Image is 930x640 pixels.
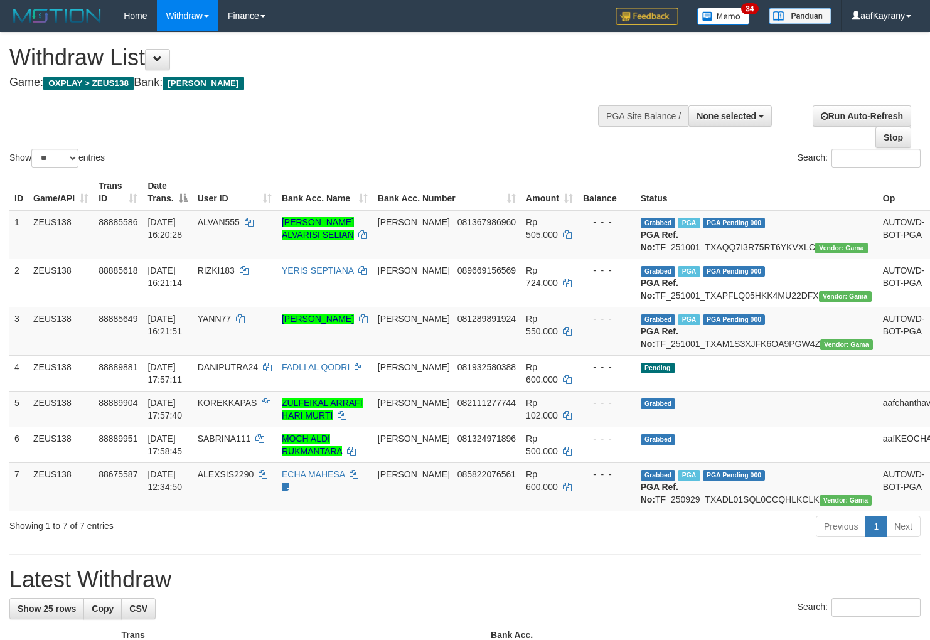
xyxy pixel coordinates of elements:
td: 7 [9,462,28,511]
div: - - - [583,468,631,481]
button: None selected [688,105,772,127]
td: TF_251001_TXAQQ7I3R75RT6YKVXLC [636,210,878,259]
span: [PERSON_NAME] [163,77,243,90]
span: PGA Pending [703,266,766,277]
input: Search: [831,598,921,617]
span: Copy 089669156569 to clipboard [457,265,516,275]
a: 1 [865,516,887,537]
th: User ID: activate to sort column ascending [193,174,277,210]
h1: Latest Withdraw [9,567,921,592]
td: 4 [9,355,28,391]
th: Balance [578,174,636,210]
span: Show 25 rows [18,604,76,614]
th: Bank Acc. Number: activate to sort column ascending [373,174,521,210]
span: [DATE] 17:57:40 [147,398,182,420]
span: PGA Pending [703,314,766,325]
span: ALEXSIS2290 [198,469,254,479]
span: [DATE] 17:58:45 [147,434,182,456]
td: ZEUS138 [28,391,94,427]
td: ZEUS138 [28,462,94,511]
span: Vendor URL: https://trx31.1velocity.biz [820,339,873,350]
span: Rp 600.000 [526,362,558,385]
span: 88885586 [99,217,137,227]
a: FADLI AL QODRI [282,362,350,372]
td: ZEUS138 [28,307,94,355]
span: Rp 550.000 [526,314,558,336]
span: Marked by aafanarl [678,218,700,228]
label: Search: [798,598,921,617]
span: DANIPUTRA24 [198,362,258,372]
b: PGA Ref. No: [641,482,678,504]
span: 88889904 [99,398,137,408]
h4: Game: Bank: [9,77,607,89]
th: ID [9,174,28,210]
a: Show 25 rows [9,598,84,619]
span: Marked by aafanarl [678,314,700,325]
span: Copy [92,604,114,614]
a: Next [886,516,921,537]
span: [PERSON_NAME] [378,434,450,444]
span: Vendor URL: https://trx31.1velocity.biz [820,495,872,506]
td: ZEUS138 [28,259,94,307]
span: [PERSON_NAME] [378,398,450,408]
a: Run Auto-Refresh [813,105,911,127]
span: Grabbed [641,398,676,409]
td: 6 [9,427,28,462]
span: SABRINA111 [198,434,251,444]
td: TF_251001_TXAM1S3XJFK6OA9PGW4Z [636,307,878,355]
img: MOTION_logo.png [9,6,105,25]
span: 88885618 [99,265,137,275]
span: Rp 505.000 [526,217,558,240]
a: ECHA MAHESA [282,469,345,479]
input: Search: [831,149,921,168]
div: - - - [583,312,631,325]
h1: Withdraw List [9,45,607,70]
th: Trans ID: activate to sort column ascending [94,174,142,210]
a: CSV [121,598,156,619]
span: 34 [741,3,758,14]
label: Show entries [9,149,105,168]
span: Copy 082111277744 to clipboard [457,398,516,408]
div: - - - [583,361,631,373]
img: panduan.png [769,8,831,24]
span: Rp 724.000 [526,265,558,288]
td: TF_250929_TXADL01SQL0CCQHLKCLK [636,462,878,511]
td: ZEUS138 [28,355,94,391]
a: Previous [816,516,866,537]
span: Grabbed [641,470,676,481]
span: RIZKI183 [198,265,235,275]
a: [PERSON_NAME] [282,314,354,324]
td: 2 [9,259,28,307]
div: - - - [583,216,631,228]
span: PGA Pending [703,218,766,228]
span: Copy 081289891924 to clipboard [457,314,516,324]
span: KOREKKAPAS [198,398,257,408]
td: 5 [9,391,28,427]
b: PGA Ref. No: [641,326,678,349]
span: Rp 102.000 [526,398,558,420]
span: ALVAN555 [198,217,240,227]
span: [PERSON_NAME] [378,362,450,372]
span: Grabbed [641,314,676,325]
td: TF_251001_TXAPFLQ05HKK4MU22DFX [636,259,878,307]
div: - - - [583,432,631,445]
span: [DATE] 12:34:50 [147,469,182,492]
select: Showentries [31,149,78,168]
span: [DATE] 16:21:51 [147,314,182,336]
span: Copy 081324971896 to clipboard [457,434,516,444]
span: Rp 600.000 [526,469,558,492]
td: ZEUS138 [28,210,94,259]
span: [PERSON_NAME] [378,314,450,324]
span: Copy 085822076561 to clipboard [457,469,516,479]
span: OXPLAY > ZEUS138 [43,77,134,90]
div: - - - [583,397,631,409]
span: 88885649 [99,314,137,324]
span: Copy 081367986960 to clipboard [457,217,516,227]
a: ZULFEIKAL ARRAFI HARI MURTI [282,398,363,420]
span: [DATE] 16:20:28 [147,217,182,240]
span: Vendor URL: https://trx31.1velocity.biz [815,243,868,253]
span: Marked by aafpengsreynich [678,470,700,481]
th: Game/API: activate to sort column ascending [28,174,94,210]
a: [PERSON_NAME] ALVARISI SELIAN [282,217,354,240]
th: Status [636,174,878,210]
